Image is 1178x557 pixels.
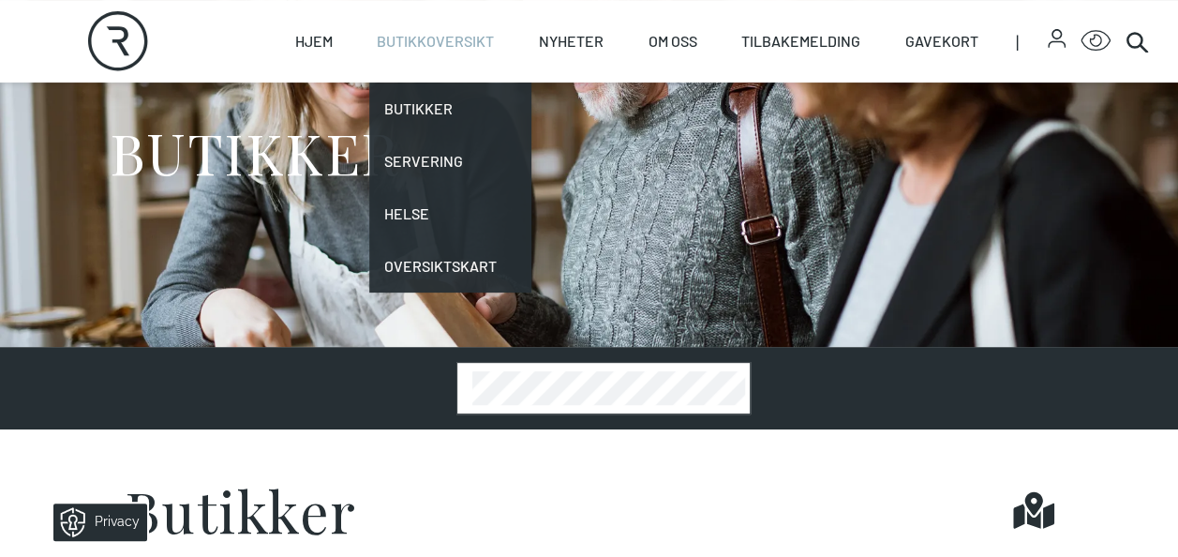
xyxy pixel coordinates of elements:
[369,83,531,135] a: Butikker
[110,117,399,188] h1: BUTIKKER
[369,188,531,240] a: Helse
[1081,26,1111,56] button: Open Accessibility Menu
[19,497,171,548] iframe: Manage Preferences
[369,240,531,293] a: Oversiktskart
[125,482,357,538] h1: Butikker
[369,135,531,188] a: Servering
